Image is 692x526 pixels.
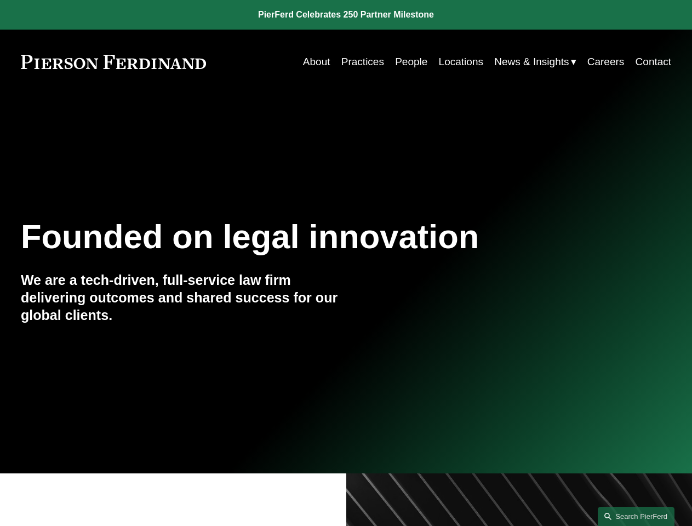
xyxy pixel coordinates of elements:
h4: We are a tech-driven, full-service law firm delivering outcomes and shared success for our global... [21,272,346,324]
a: folder dropdown [494,52,576,72]
a: Careers [587,52,625,72]
a: Practices [341,52,384,72]
span: News & Insights [494,53,569,71]
a: Contact [636,52,672,72]
a: Locations [439,52,483,72]
a: Search this site [598,507,674,526]
a: About [303,52,330,72]
a: People [395,52,427,72]
h1: Founded on legal innovation [21,218,563,256]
